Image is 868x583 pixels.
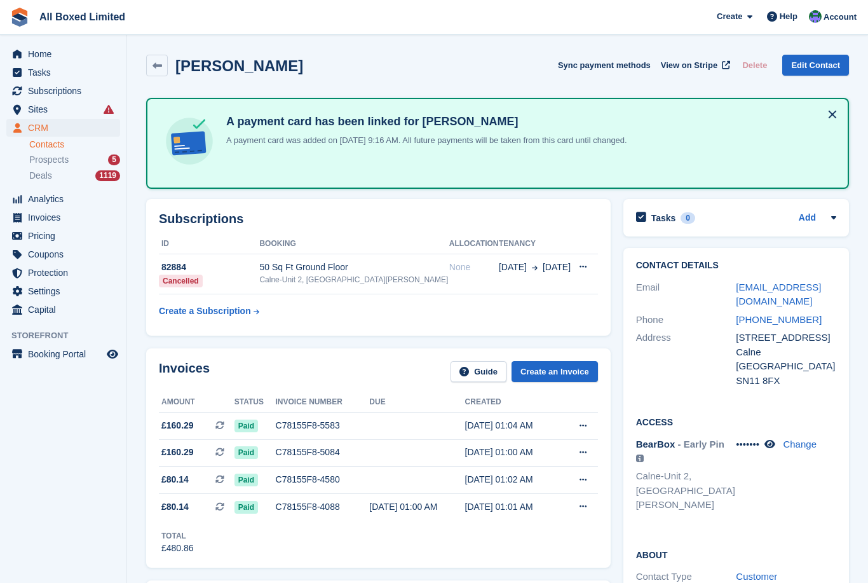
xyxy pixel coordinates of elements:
span: Paid [234,420,258,432]
a: Contacts [29,139,120,151]
span: £160.29 [161,419,194,432]
div: 50 Sq Ft Ground Floor [259,261,449,274]
h2: Access [636,415,836,428]
span: Paid [234,446,258,459]
a: menu [6,227,120,245]
a: menu [6,209,120,226]
div: [DATE] 01:02 AM [465,473,560,486]
span: Capital [28,301,104,319]
a: Create an Invoice [512,361,598,382]
th: Amount [159,392,234,413]
span: Paid [234,474,258,486]
h2: [PERSON_NAME] [175,57,303,74]
div: 1119 [95,170,120,181]
span: Protection [28,264,104,282]
span: Analytics [28,190,104,208]
span: £160.29 [161,446,194,459]
th: ID [159,234,259,254]
li: Calne-Unit 2, [GEOGRAPHIC_DATA][PERSON_NAME] [636,469,736,512]
span: ••••••• [736,439,759,449]
th: Status [234,392,276,413]
th: Created [465,392,560,413]
a: menu [6,190,120,208]
span: Coupons [28,245,104,263]
div: C78155F8-4580 [276,473,370,486]
span: Prospects [29,154,69,166]
div: £480.86 [161,542,194,555]
h2: Tasks [651,212,676,224]
p: A payment card was added on [DATE] 9:16 AM. All future payments will be taken from this card unti... [221,134,627,147]
a: menu [6,282,120,300]
div: [STREET_ADDRESS] [736,331,836,345]
a: [PHONE_NUMBER] [736,314,822,325]
a: menu [6,264,120,282]
h4: A payment card has been linked for [PERSON_NAME] [221,114,627,129]
div: None [449,261,499,274]
img: stora-icon-8386f47178a22dfd0bd8f6a31ec36ba5ce8667c1dd55bd0f319d3a0aa187defe.svg [10,8,29,27]
div: 82884 [159,261,259,274]
span: Subscriptions [28,82,104,100]
span: BearBox [636,439,675,449]
i: Smart entry sync failures have occurred [104,104,114,114]
div: [DATE] 01:00 AM [465,446,560,459]
th: Invoice number [276,392,370,413]
div: [DATE] 01:01 AM [465,500,560,514]
a: menu [6,245,120,263]
div: 5 [108,154,120,165]
a: menu [6,64,120,81]
div: SN11 8FX [736,374,836,388]
span: - Early Pin [678,439,724,449]
div: [DATE] 01:00 AM [369,500,465,514]
span: £80.14 [161,473,189,486]
span: Invoices [28,209,104,226]
span: CRM [28,119,104,137]
h2: Subscriptions [159,212,598,226]
img: Liam Spencer [809,10,822,23]
a: [EMAIL_ADDRESS][DOMAIN_NAME] [736,282,821,307]
th: Tenancy [499,234,571,254]
a: View on Stripe [656,55,733,76]
th: Due [369,392,465,413]
span: Sites [28,100,104,118]
a: Preview store [105,346,120,362]
div: C78155F8-5084 [276,446,370,459]
div: [GEOGRAPHIC_DATA] [736,359,836,374]
button: Delete [737,55,772,76]
a: menu [6,82,120,100]
th: Booking [259,234,449,254]
img: card-linked-ebf98d0992dc2aeb22e95c0e3c79077019eb2392cfd83c6a337811c24bc77127.svg [163,114,216,168]
span: Settings [28,282,104,300]
span: Paid [234,501,258,514]
a: menu [6,345,120,363]
h2: Invoices [159,361,210,382]
div: Create a Subscription [159,305,251,318]
span: Storefront [11,329,126,342]
div: C78155F8-4088 [276,500,370,514]
div: 0 [681,212,695,224]
span: Booking Portal [28,345,104,363]
div: Address [636,331,736,388]
span: Account [824,11,857,24]
span: Create [717,10,742,23]
a: menu [6,301,120,319]
button: Sync payment methods [558,55,651,76]
a: All Boxed Limited [34,6,130,27]
span: [DATE] [543,261,571,274]
a: Add [799,211,816,226]
div: Calne [736,345,836,360]
div: C78155F8-5583 [276,419,370,432]
h2: About [636,548,836,561]
a: Create a Subscription [159,299,259,323]
span: Deals [29,170,52,182]
span: Tasks [28,64,104,81]
span: Pricing [28,227,104,245]
span: Home [28,45,104,63]
a: Edit Contact [782,55,849,76]
a: menu [6,119,120,137]
div: Cancelled [159,275,203,287]
div: Email [636,280,736,309]
a: Change [783,439,817,449]
div: Total [161,530,194,542]
a: menu [6,45,120,63]
a: Prospects 5 [29,153,120,167]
